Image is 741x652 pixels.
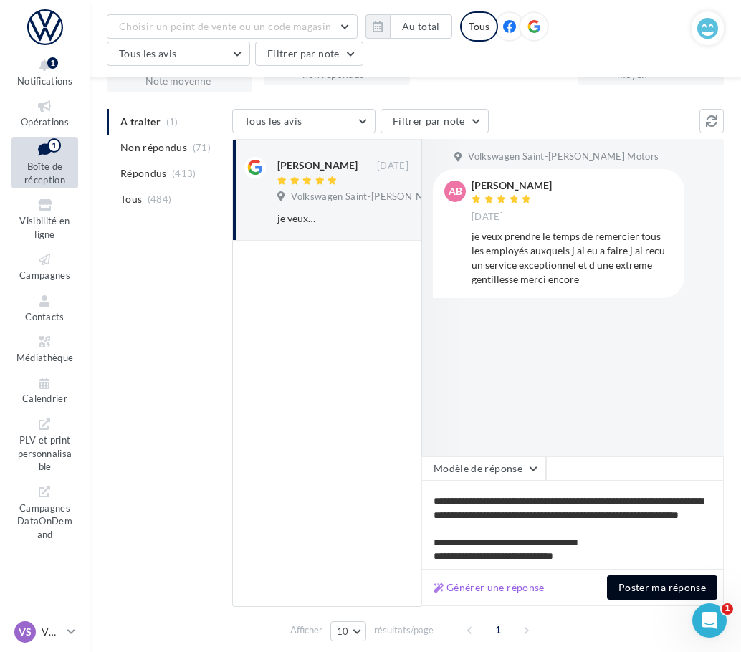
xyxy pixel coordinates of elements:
[722,603,733,615] span: 1
[381,109,489,133] button: Filtrer par note
[374,623,434,637] span: résultats/page
[119,20,331,32] span: Choisir un point de vente ou un code magasin
[119,47,177,59] span: Tous les avis
[120,140,187,155] span: Non répondus
[47,57,58,69] div: 1
[24,160,65,186] span: Boîte de réception
[244,115,302,127] span: Tous les avis
[11,618,78,646] a: VS VW ST GRATIEN
[428,579,550,596] button: Générer une réponse
[255,42,363,66] button: Filtrer par note
[18,431,72,472] span: PLV et print personnalisable
[17,75,72,87] span: Notifications
[11,54,78,90] button: Notifications 1
[11,331,78,366] a: Médiathèque
[107,42,250,66] button: Tous les avis
[11,194,78,243] a: Visibilité en ligne
[107,14,358,39] button: Choisir un point de vente ou un code magasin
[193,142,211,153] span: (71)
[472,229,673,287] div: je veux prendre le temps de remercier tous les employés auxquels j ai eu a faire j ai recu un ser...
[19,215,70,240] span: Visibilité en ligne
[277,158,358,173] div: [PERSON_NAME]
[11,413,78,476] a: PLV et print personnalisable
[460,11,498,42] div: Tous
[17,499,72,540] span: Campagnes DataOnDemand
[11,249,78,284] a: Campagnes
[468,150,659,163] span: Volkswagen Saint-[PERSON_NAME] Motors
[11,290,78,325] a: Contacts
[607,575,717,600] button: Poster ma réponse
[11,95,78,130] a: Opérations
[232,109,376,133] button: Tous les avis
[472,181,552,191] div: [PERSON_NAME]
[21,116,69,128] span: Opérations
[277,211,315,226] div: je veux prendre le temps de remercier tous les employés auxquels j ai eu a faire j ai recu un ser...
[120,192,142,206] span: Tous
[472,211,503,224] span: [DATE]
[19,625,32,639] span: VS
[290,623,322,637] span: Afficher
[365,14,452,39] button: Au total
[692,603,727,638] iframe: Intercom live chat
[11,373,78,408] a: Calendrier
[449,184,462,198] span: AB
[120,166,167,181] span: Répondus
[25,311,64,322] span: Contacts
[390,14,452,39] button: Au total
[47,138,61,153] div: 1
[148,193,172,205] span: (484)
[337,625,349,637] span: 10
[11,481,78,543] a: Campagnes DataOnDemand
[377,160,408,173] span: [DATE]
[330,621,367,641] button: 10
[172,168,196,179] span: (413)
[421,456,546,481] button: Modèle de réponse
[11,137,78,189] a: Boîte de réception1
[16,352,74,363] span: Médiathèque
[291,191,482,203] span: Volkswagen Saint-[PERSON_NAME] Motors
[42,625,62,639] p: VW ST GRATIEN
[487,618,510,641] span: 1
[22,393,67,405] span: Calendrier
[19,269,70,281] span: Campagnes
